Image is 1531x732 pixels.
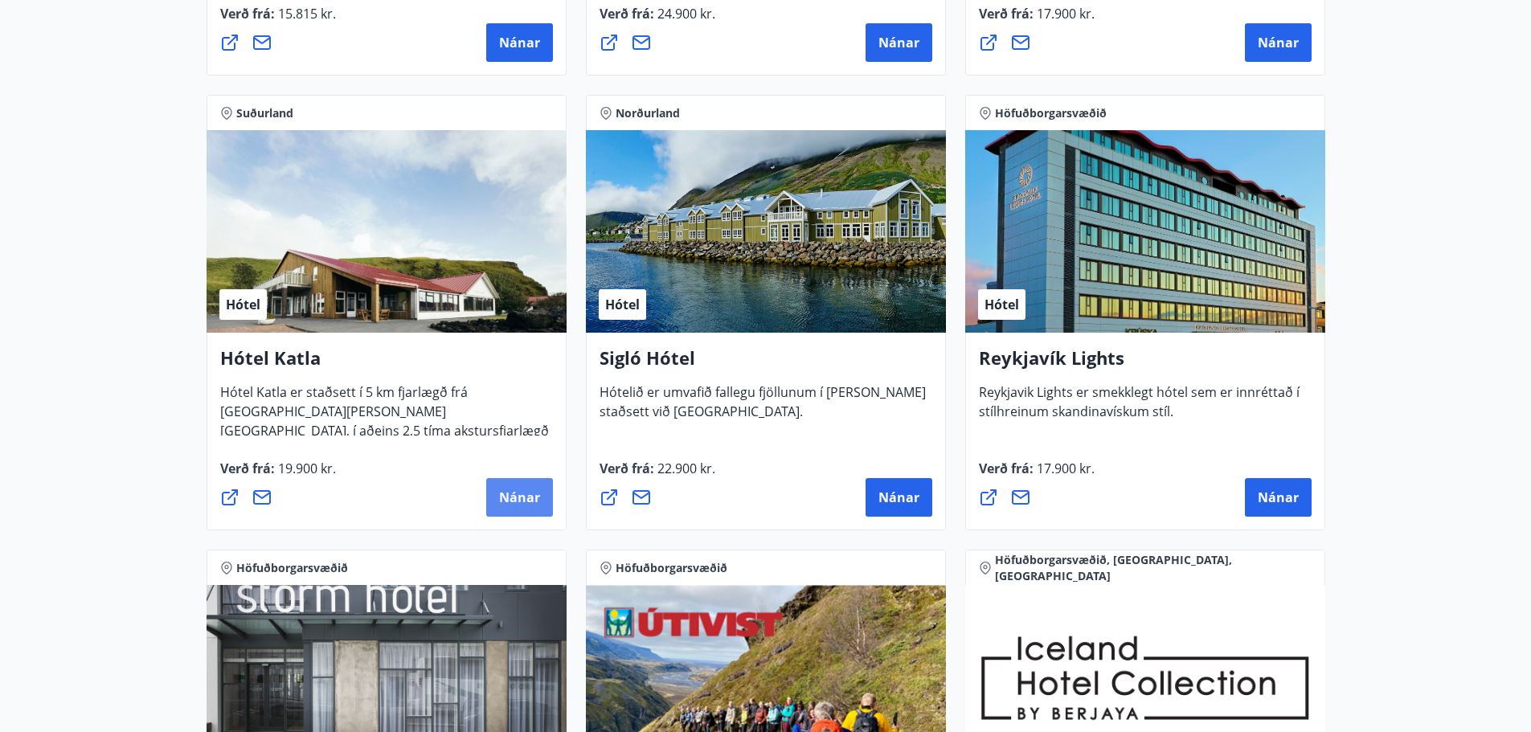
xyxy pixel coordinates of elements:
span: Norðurland [616,105,680,121]
span: Nánar [1258,489,1299,506]
button: Nánar [866,478,932,517]
span: Verð frá : [220,5,336,35]
h4: Reykjavík Lights [979,346,1312,382]
span: Nánar [878,489,919,506]
span: 15.815 kr. [275,5,336,22]
span: Verð frá : [600,460,715,490]
button: Nánar [866,23,932,62]
button: Nánar [1245,478,1312,517]
span: 19.900 kr. [275,460,336,477]
span: Nánar [499,489,540,506]
span: Verð frá : [220,460,336,490]
span: Hótel [605,296,640,313]
span: 17.900 kr. [1034,460,1095,477]
span: Nánar [878,34,919,51]
span: Höfuðborgarsvæðið [616,560,727,576]
span: Hótel [985,296,1019,313]
span: Verð frá : [600,5,715,35]
span: Suðurland [236,105,293,121]
span: Nánar [1258,34,1299,51]
h4: Sigló Hótel [600,346,932,382]
button: Nánar [486,478,553,517]
span: Verð frá : [979,460,1095,490]
button: Nánar [486,23,553,62]
span: Hótel Katla er staðsett í 5 km fjarlægð frá [GEOGRAPHIC_DATA][PERSON_NAME][GEOGRAPHIC_DATA], í að... [220,383,549,472]
span: 24.900 kr. [654,5,715,22]
h4: Hótel Katla [220,346,553,382]
span: 17.900 kr. [1034,5,1095,22]
button: Nánar [1245,23,1312,62]
span: Hótelið er umvafið fallegu fjöllunum í [PERSON_NAME] staðsett við [GEOGRAPHIC_DATA]. [600,383,926,433]
span: Höfuðborgarsvæðið [995,105,1107,121]
span: Höfuðborgarsvæðið [236,560,348,576]
span: 22.900 kr. [654,460,715,477]
span: Nánar [499,34,540,51]
span: Höfuðborgarsvæðið, [GEOGRAPHIC_DATA], [GEOGRAPHIC_DATA] [995,552,1312,584]
span: Verð frá : [979,5,1095,35]
span: Reykjavik Lights er smekklegt hótel sem er innréttað í stílhreinum skandinavískum stíl. [979,383,1300,433]
span: Hótel [226,296,260,313]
